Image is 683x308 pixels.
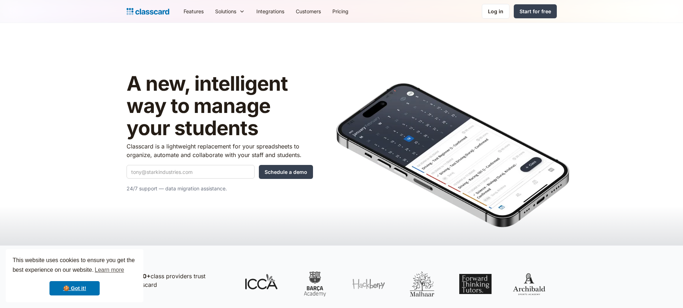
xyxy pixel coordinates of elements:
input: tony@starkindustries.com [127,165,255,179]
a: Integrations [251,3,290,19]
a: learn more about cookies [94,265,125,275]
p: class providers trust Classcard [130,272,231,289]
div: Solutions [215,8,236,15]
p: Classcard is a lightweight replacement for your spreadsheets to organize, automate and collaborat... [127,142,313,159]
h1: A new, intelligent way to manage your students [127,73,313,139]
a: Features [178,3,209,19]
div: Log in [488,8,503,15]
a: Customers [290,3,327,19]
span: This website uses cookies to ensure you get the best experience on our website. [13,256,137,275]
form: Quick Demo Form [127,165,313,179]
a: Pricing [327,3,354,19]
div: Solutions [209,3,251,19]
a: dismiss cookie message [49,281,100,295]
a: Logo [127,6,169,16]
p: 24/7 support — data migration assistance. [127,184,313,193]
a: Start for free [514,4,557,18]
a: Log in [482,4,509,19]
div: cookieconsent [6,249,143,302]
input: Schedule a demo [259,165,313,179]
div: Start for free [520,8,551,15]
